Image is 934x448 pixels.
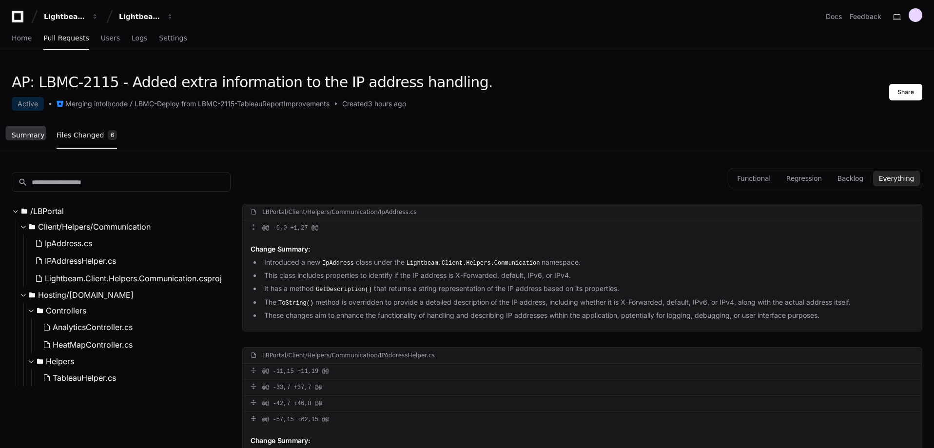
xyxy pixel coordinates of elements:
[65,99,106,109] div: Merging into
[53,321,133,333] span: AnalyticsController.cs
[261,283,914,295] li: It has a method that returns a string representation of the IP address based on its properties.
[314,285,374,294] code: GetDescription()
[12,74,493,91] h1: AP: LBMC-2115 - Added extra information to the IP address handling.
[12,35,32,41] span: Home
[342,99,368,109] span: Created
[889,84,922,100] button: Share
[30,205,64,217] span: /LBPortal
[44,12,86,21] div: Lightbeam Health
[101,35,120,41] span: Users
[38,221,151,233] span: Client/Helpers/Communication
[57,132,104,138] span: Files Changed
[261,257,914,269] li: Introduced a new class under the namespace.
[261,270,914,281] li: This class includes properties to identify if the IP address is X-Forwarded, default, IPv6, or IPv4.
[276,299,315,308] code: ToString()
[101,27,120,50] a: Users
[31,252,225,270] button: IPAddressHelper.cs
[18,177,28,187] mat-icon: search
[159,35,187,41] span: Settings
[37,305,43,316] svg: Directory
[243,396,922,411] div: @@ -42,7 +46,8 @@
[135,99,330,109] div: LBMC-Deploy from LBMC-2115-TableauReportImprovements
[261,310,914,321] li: These changes aim to enhance the functionality of handling and describing IP addresses within the...
[132,35,147,41] span: Logs
[27,303,231,318] button: Controllers
[115,8,177,25] button: Lightbeam Health Solutions
[873,171,920,186] button: Everything
[12,203,231,219] button: /LBPortal
[39,318,225,336] button: AnalyticsController.cs
[53,372,116,384] span: TableauHelper.cs
[29,221,35,233] svg: Directory
[262,351,435,359] div: LBPortal/Client/Helpers/Communication/IPAddressHelper.cs
[53,339,133,351] span: HeatMapController.cs
[46,355,74,367] span: Helpers
[826,12,842,21] a: Docs
[850,12,881,21] button: Feedback
[731,171,777,186] button: Functional
[243,380,922,395] div: @@ -33,7 +37,7 @@
[243,364,922,379] div: @@ -11,15 +11,19 @@
[46,305,86,316] span: Controllers
[320,259,356,268] code: IpAddress
[12,97,44,111] div: Active
[45,273,222,284] span: Lightbeam.Client.Helpers.Communication.csproj
[43,35,89,41] span: Pull Requests
[19,287,231,303] button: Hosting/[DOMAIN_NAME]
[43,27,89,50] a: Pull Requests
[251,245,310,253] span: Change Summary:
[12,132,45,138] span: Summary
[119,12,161,21] div: Lightbeam Health Solutions
[368,99,406,109] span: 3 hours ago
[780,171,828,186] button: Regression
[159,27,187,50] a: Settings
[37,355,43,367] svg: Directory
[40,8,102,25] button: Lightbeam Health
[39,369,225,387] button: TableauHelper.cs
[39,336,225,353] button: HeatMapController.cs
[19,219,231,234] button: Client/Helpers/Communication
[106,99,128,109] div: lbcode
[27,353,231,369] button: Helpers
[261,297,914,309] li: The method is overridden to provide a detailed description of the IP address, including whether i...
[262,208,416,216] div: LBPortal/Client/Helpers/Communication/IpAddress.cs
[243,412,922,428] div: @@ -57,15 +62,15 @@
[132,27,147,50] a: Logs
[12,27,32,50] a: Home
[832,171,869,186] button: Backlog
[21,205,27,217] svg: Directory
[38,289,134,301] span: Hosting/[DOMAIN_NAME]
[29,289,35,301] svg: Directory
[31,270,225,287] button: Lightbeam.Client.Helpers.Communication.csproj
[108,130,117,140] span: 6
[405,259,542,268] code: Lightbeam.Client.Helpers.Communication
[45,237,92,249] span: IpAddress.cs
[243,220,922,236] div: @@ -0,0 +1,27 @@
[31,234,225,252] button: IpAddress.cs
[45,255,116,267] span: IPAddressHelper.cs
[251,436,310,445] span: Change Summary:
